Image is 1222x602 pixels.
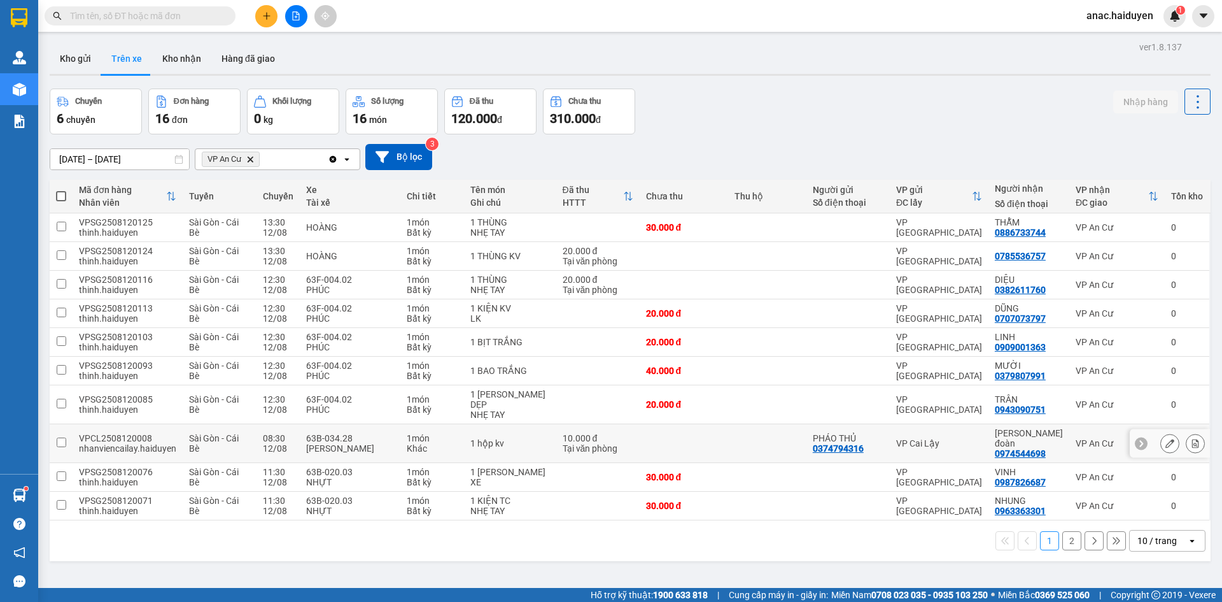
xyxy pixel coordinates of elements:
[1151,591,1160,599] span: copyright
[13,575,25,587] span: message
[470,337,550,347] div: 1 BỊT TRẮNG
[1192,5,1214,27] button: caret-down
[189,246,239,266] span: Sài Gòn - Cái Bè
[1139,40,1182,54] div: ver 1.8.137
[407,467,458,477] div: 1 món
[172,115,188,125] span: đơn
[306,443,394,454] div: [PERSON_NAME]
[189,433,239,454] span: Sài Gòn - Cái Bè
[79,217,176,227] div: VPSG2508120125
[79,443,176,454] div: nhanviencailay.haiduyen
[306,303,394,313] div: 63F-004.02
[263,275,293,285] div: 12:30
[813,197,883,208] div: Số điện thoại
[263,332,293,342] div: 12:30
[896,467,982,487] div: VP [GEOGRAPHIC_DATA]
[79,303,176,313] div: VPSG2508120113
[407,313,458,324] div: Bất kỳ
[896,197,972,208] div: ĐC lấy
[79,361,176,371] div: VPSG2508120093
[896,275,982,295] div: VP [GEOGRAPHIC_DATA]
[263,477,293,487] div: 12/08
[1062,531,1081,550] button: 2
[1076,399,1158,410] div: VP An Cư
[79,496,176,506] div: VPSG2508120071
[272,97,311,106] div: Khối lượng
[79,467,176,477] div: VPSG2508120076
[1160,434,1179,453] div: Sửa đơn hàng
[995,303,1063,313] div: DŨNG
[353,111,367,126] span: 16
[470,410,550,420] div: NHẸ TAY
[306,467,394,477] div: 63B-020.03
[263,443,293,454] div: 12/08
[1113,90,1178,113] button: Nhập hàng
[470,285,550,295] div: NHẸ TAY
[813,433,883,443] div: PHÁO THỦ
[896,332,982,352] div: VP [GEOGRAPHIC_DATA]
[896,394,982,415] div: VP [GEOGRAPHIC_DATA]
[813,185,883,195] div: Người gửi
[1171,366,1203,376] div: 0
[1171,251,1203,261] div: 0
[306,506,394,516] div: NHỰT
[1076,8,1163,24] span: anac.haiduyen
[407,361,458,371] div: 1 món
[407,217,458,227] div: 1 món
[189,275,239,295] span: Sài Gòn - Cái Bè
[263,313,293,324] div: 12/08
[995,342,1046,352] div: 0909001363
[1171,501,1203,511] div: 0
[407,506,458,516] div: Bất kỳ
[646,366,722,376] div: 40.000 đ
[470,251,550,261] div: 1 THÙNG KV
[995,371,1046,381] div: 0379807991
[79,477,176,487] div: thinh.haiduyen
[407,332,458,342] div: 1 món
[79,313,176,324] div: thinh.haiduyen
[1076,251,1158,261] div: VP An Cư
[717,588,719,602] span: |
[155,111,169,126] span: 16
[591,588,708,602] span: Hỗ trợ kỹ thuật:
[79,227,176,238] div: thinh.haiduyen
[314,5,337,27] button: aim
[263,361,293,371] div: 12:30
[1099,588,1101,602] span: |
[407,256,458,266] div: Bất kỳ
[70,9,220,23] input: Tìm tên, số ĐT hoặc mã đơn
[563,275,633,285] div: 20.000 đ
[470,227,550,238] div: NHẸ TAY
[995,428,1063,448] div: thanh đoàn
[1198,10,1209,22] span: caret-down
[470,217,550,227] div: 1 THÙNG
[306,394,394,405] div: 63F-004.02
[79,246,176,256] div: VPSG2508120124
[342,154,352,164] svg: open
[1069,180,1165,213] th: Toggle SortBy
[174,97,209,106] div: Đơn hàng
[653,590,708,600] strong: 1900 633 818
[995,405,1046,415] div: 0943090751
[263,496,293,506] div: 11:30
[563,246,633,256] div: 20.000 đ
[202,152,260,167] span: VP An Cư, close by backspace
[1076,337,1158,347] div: VP An Cư
[444,89,537,134] button: Đã thu120.000đ
[896,361,982,381] div: VP [GEOGRAPHIC_DATA]
[890,180,988,213] th: Toggle SortBy
[470,185,550,195] div: Tên món
[646,308,722,319] div: 20.000 đ
[371,97,404,106] div: Số lượng
[470,303,550,313] div: 1 KIỆN KV
[1169,10,1181,22] img: icon-new-feature
[247,89,339,134] button: Khối lượng0kg
[813,443,864,454] div: 0374794316
[346,89,438,134] button: Số lượng16món
[470,197,550,208] div: Ghi chú
[57,111,64,126] span: 6
[1171,191,1203,201] div: Tồn kho
[596,115,601,125] span: đ
[13,51,26,64] img: warehouse-icon
[1176,6,1185,15] sup: 1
